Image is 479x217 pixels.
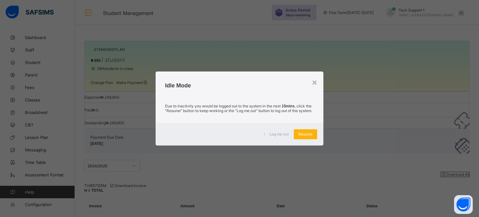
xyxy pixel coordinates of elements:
[312,78,317,88] div: ×
[454,195,473,214] button: Open asap
[298,132,312,136] span: Resume
[165,82,314,89] h2: Idle Mode
[282,104,294,108] strong: 15mins
[269,132,289,136] span: Log me out
[165,104,314,113] p: Due to inactivity you would be logged out to the system in the next , click the "Resume" button t...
